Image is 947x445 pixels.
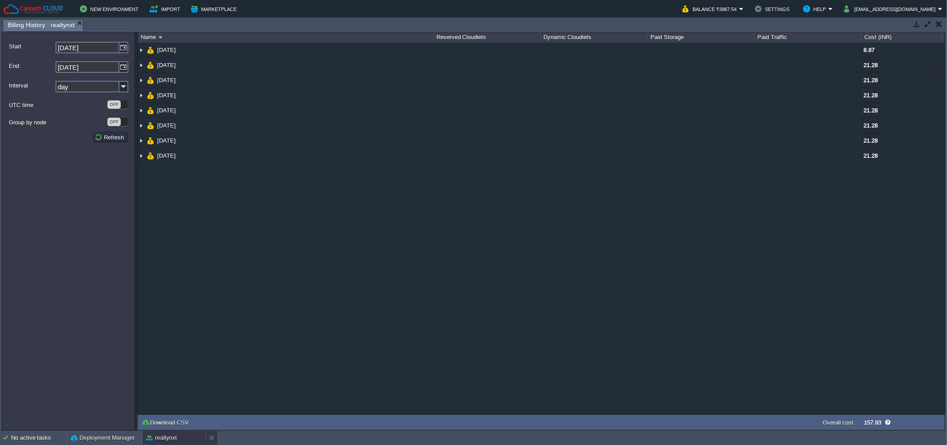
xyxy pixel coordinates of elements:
img: AMDAwAAAACH5BAEAAAAALAAAAAABAAEAAAICRAEAOw== [147,133,154,148]
img: AMDAwAAAACH5BAEAAAAALAAAAAABAAEAAAICRAEAOw== [158,36,162,39]
label: Overall cost : [823,419,857,426]
button: Settings [755,4,792,14]
button: Refresh [95,133,127,141]
button: realtynxt [146,433,177,442]
div: Paid Storage [648,32,754,43]
label: Start [9,42,55,51]
img: AMDAwAAAACH5BAEAAAAALAAAAAABAAEAAAICRAEAOw== [147,118,154,133]
a: [DATE] [156,76,177,84]
img: AMDAwAAAACH5BAEAAAAALAAAAAABAAEAAAICRAEAOw== [147,103,154,118]
img: AMDAwAAAACH5BAEAAAAALAAAAAABAAEAAAICRAEAOw== [147,148,154,163]
img: AMDAwAAAACH5BAEAAAAALAAAAAABAAEAAAICRAEAOw== [138,73,145,87]
label: Interval [9,81,55,90]
img: AMDAwAAAACH5BAEAAAAALAAAAAABAAEAAAICRAEAOw== [147,73,154,87]
span: 21.28 [864,77,878,83]
img: AMDAwAAAACH5BAEAAAAALAAAAAABAAEAAAICRAEAOw== [147,43,154,57]
span: 21.28 [864,152,878,159]
button: Download CSV [141,418,191,426]
div: Dynamic Cloudlets [541,32,647,43]
button: Balance ₹3967.54 [682,4,739,14]
a: [DATE] [156,107,177,114]
button: Import [150,4,183,14]
span: 8.87 [864,47,875,53]
div: Cost (INR) [862,32,942,43]
img: AMDAwAAAACH5BAEAAAAALAAAAAABAAEAAAICRAEAOw== [147,58,154,72]
img: AMDAwAAAACH5BAEAAAAALAAAAAABAAEAAAICRAEAOw== [138,133,145,148]
img: Cantech Cloud [3,4,63,15]
div: OFF [107,118,121,126]
button: [EMAIL_ADDRESS][DOMAIN_NAME] [844,4,938,14]
button: New Environment [80,4,141,14]
a: [DATE] [156,122,177,129]
div: Reserved Cloudlets [434,32,540,43]
label: End [9,61,55,71]
img: AMDAwAAAACH5BAEAAAAALAAAAAABAAEAAAICRAEAOw== [138,103,145,118]
div: No active tasks [11,431,67,445]
span: 21.28 [864,137,878,144]
div: OFF [107,100,121,109]
span: 21.28 [864,122,878,129]
label: UTC time [9,100,107,110]
img: AMDAwAAAACH5BAEAAAAALAAAAAABAAEAAAICRAEAOw== [147,88,154,103]
img: AMDAwAAAACH5BAEAAAAALAAAAAABAAEAAAICRAEAOw== [138,43,145,57]
span: 21.28 [864,62,878,68]
img: AMDAwAAAACH5BAEAAAAALAAAAAABAAEAAAICRAEAOw== [138,148,145,163]
img: AMDAwAAAACH5BAEAAAAALAAAAAABAAEAAAICRAEAOw== [138,88,145,103]
a: [DATE] [156,137,177,144]
button: Deployment Manager [71,433,135,442]
a: [DATE] [156,91,177,99]
span: 21.28 [864,107,878,114]
span: Billing History : realtynxt [8,20,75,31]
button: Marketplace [191,4,239,14]
label: 157.83 [864,419,882,426]
button: Help [803,4,828,14]
span: 21.28 [864,92,878,99]
img: AMDAwAAAACH5BAEAAAAALAAAAAABAAEAAAICRAEAOw== [138,58,145,72]
div: Paid Traffic [755,32,861,43]
div: Name [139,32,433,43]
img: AMDAwAAAACH5BAEAAAAALAAAAAABAAEAAAICRAEAOw== [138,118,145,133]
a: [DATE] [156,61,177,69]
label: Group by node [9,118,107,127]
a: [DATE] [156,46,177,54]
a: [DATE] [156,152,177,159]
